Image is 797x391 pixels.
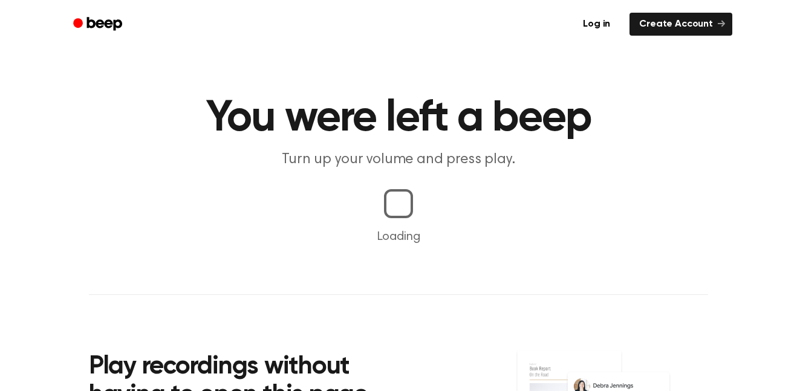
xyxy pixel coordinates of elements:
[15,228,782,246] p: Loading
[571,10,622,38] a: Log in
[89,97,708,140] h1: You were left a beep
[65,13,133,36] a: Beep
[629,13,732,36] a: Create Account
[166,150,631,170] p: Turn up your volume and press play.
